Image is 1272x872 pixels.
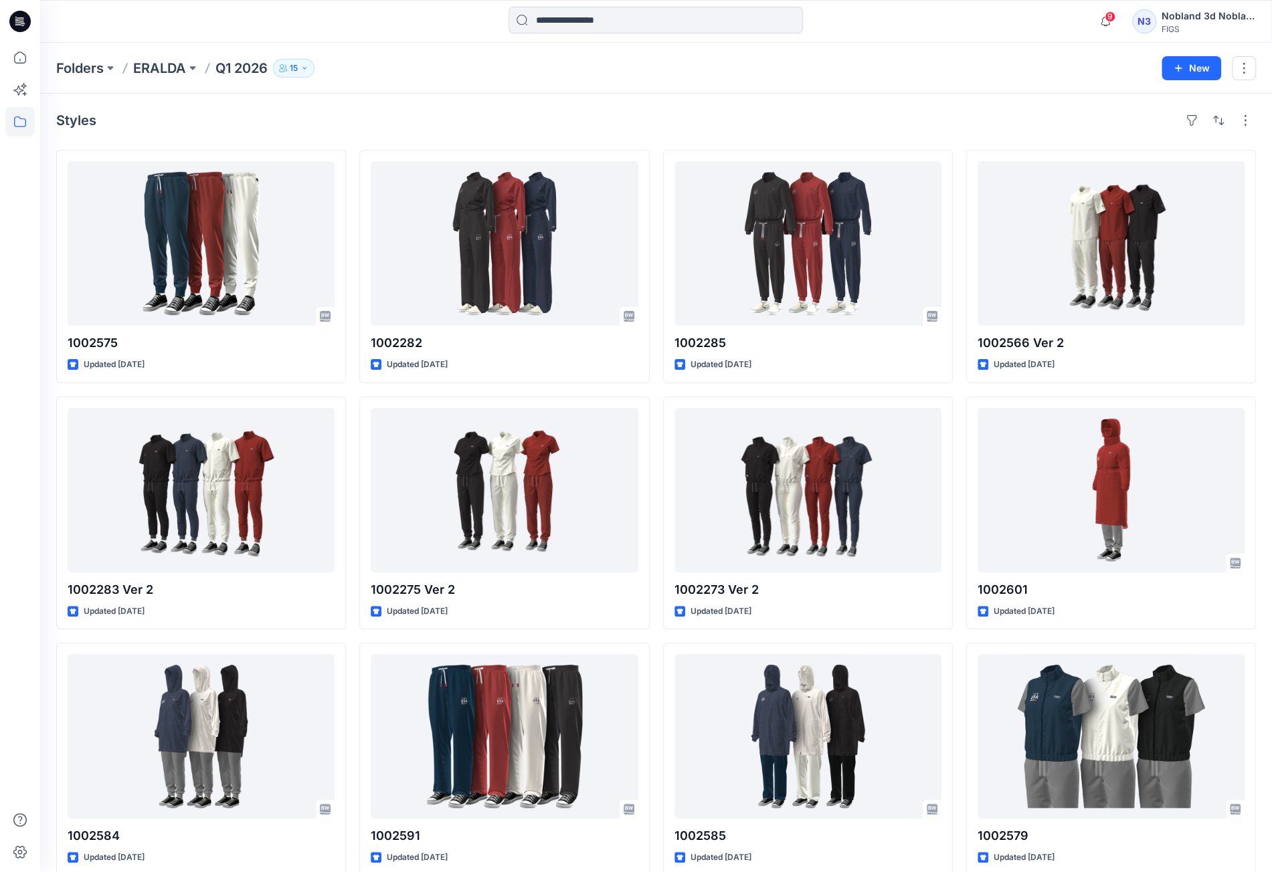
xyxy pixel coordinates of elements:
[978,827,1245,845] p: 1002579
[56,59,104,78] a: Folders
[978,654,1245,819] a: 1002579
[371,827,638,845] p: 1002591
[371,334,638,352] p: 1002282
[691,605,751,619] p: Updated [DATE]
[994,851,1055,865] p: Updated [DATE]
[1132,9,1156,33] div: N3
[371,580,638,599] p: 1002275 Ver 2
[1105,11,1115,22] span: 9
[56,112,96,128] h4: Styles
[133,59,186,78] a: ERALDA
[84,605,145,619] p: Updated [DATE]
[68,827,335,845] p: 1002584
[273,59,314,78] button: 15
[68,408,335,572] a: 1002283 Ver 2
[978,580,1245,599] p: 1002601
[68,161,335,326] a: 1002575
[1162,24,1255,34] div: FIGS
[387,851,448,865] p: Updated [DATE]
[215,59,268,78] p: Q1 2026
[1162,8,1255,24] div: Nobland 3d Nobland 3d
[674,654,941,819] a: 1002585
[994,358,1055,372] p: Updated [DATE]
[84,851,145,865] p: Updated [DATE]
[68,654,335,819] a: 1002584
[978,161,1245,326] a: 1002566 Ver 2
[68,580,335,599] p: 1002283 Ver 2
[674,334,941,352] p: 1002285
[994,605,1055,619] p: Updated [DATE]
[674,408,941,572] a: 1002273 Ver 2
[84,358,145,372] p: Updated [DATE]
[674,580,941,599] p: 1002273 Ver 2
[978,408,1245,572] a: 1002601
[290,61,298,76] p: 15
[387,358,448,372] p: Updated [DATE]
[691,851,751,865] p: Updated [DATE]
[387,605,448,619] p: Updated [DATE]
[68,334,335,352] p: 1002575
[371,654,638,819] a: 1002591
[691,358,751,372] p: Updated [DATE]
[674,161,941,326] a: 1002285
[674,827,941,845] p: 1002585
[371,161,638,326] a: 1002282
[1162,56,1221,80] button: New
[978,334,1245,352] p: 1002566 Ver 2
[371,408,638,572] a: 1002275 Ver 2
